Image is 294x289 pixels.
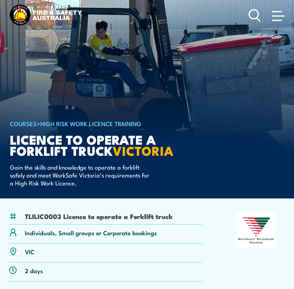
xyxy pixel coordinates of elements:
p: Gain the skills and knowledge to operate a forklift safely and meet WorkSafe Victoria’s requireme... [10,163,154,187]
a: High Risk Work Licence Training [40,119,141,128]
li: TLILIC0003 Licence to operate a Forklift truck [25,212,173,221]
p: Individuals, Small groups or Corporate bookings [25,229,157,236]
img: Nationally Recognised Training logo. [237,212,275,249]
h6: > [10,119,205,128]
p: 2 days [25,266,43,274]
strong: VICTORIA [113,140,173,160]
p: VIC [25,247,34,255]
h1: Licence to operate a forklift truck [10,134,205,156]
a: COURSES [10,119,37,128]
